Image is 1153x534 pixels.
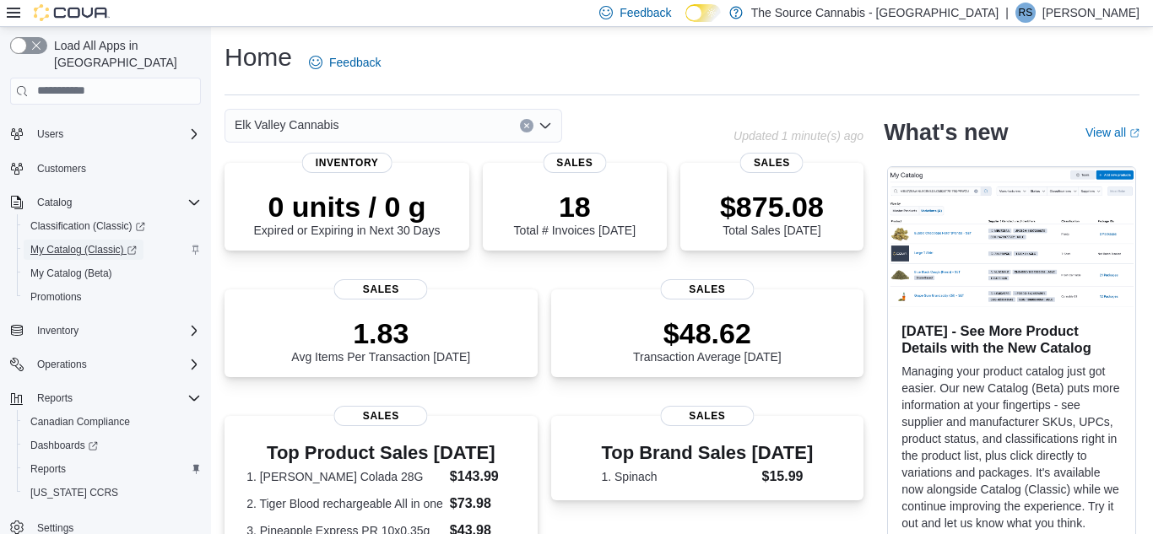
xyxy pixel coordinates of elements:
span: Inventory [302,153,392,173]
a: My Catalog (Beta) [24,263,119,283]
button: My Catalog (Beta) [17,262,208,285]
span: Users [30,124,201,144]
span: Classification (Classic) [30,219,145,233]
a: View allExternal link [1085,126,1139,139]
p: $875.08 [720,190,824,224]
span: Inventory [37,324,78,337]
p: | [1005,3,1009,23]
p: Updated 1 minute(s) ago [733,129,863,143]
button: Users [30,124,70,144]
span: Canadian Compliance [30,415,130,429]
span: Catalog [37,196,72,209]
span: Sales [660,406,754,426]
span: My Catalog (Beta) [30,267,112,280]
span: Promotions [24,287,201,307]
span: Sales [740,153,804,173]
dt: 1. Spinach [601,468,755,485]
span: Inventory [30,321,201,341]
button: Users [3,122,208,146]
span: Reports [30,388,201,408]
button: Inventory [3,319,208,343]
dd: $73.98 [450,494,516,514]
h3: [DATE] - See More Product Details with the New Catalog [901,322,1122,356]
span: Customers [37,162,86,175]
a: Canadian Compliance [24,412,137,432]
span: Feedback [329,54,381,71]
a: Promotions [24,287,89,307]
div: Transaction Average [DATE] [633,316,782,364]
button: Operations [3,353,208,376]
button: Canadian Compliance [17,410,208,434]
button: Open list of options [539,119,552,132]
span: My Catalog (Classic) [30,243,137,256]
button: Operations [30,354,94,375]
a: Dashboards [17,434,208,457]
img: Cova [34,4,110,21]
p: The Source Cannabis - [GEOGRAPHIC_DATA] [751,3,999,23]
h1: Home [225,40,292,74]
span: Canadian Compliance [24,412,201,432]
div: Avg Items Per Transaction [DATE] [291,316,470,364]
span: Elk Valley Cannabis [235,115,338,135]
button: Promotions [17,285,208,309]
a: Customers [30,159,93,179]
div: Total Sales [DATE] [720,190,824,237]
span: Catalog [30,192,201,213]
span: Reports [24,459,201,479]
span: Users [37,127,63,141]
span: Sales [334,279,428,299]
a: Dashboards [24,435,105,456]
p: 0 units / 0 g [254,190,441,224]
button: Inventory [30,321,85,341]
svg: External link [1129,128,1139,138]
button: Reports [17,457,208,481]
a: Classification (Classic) [17,214,208,238]
span: Washington CCRS [24,483,201,503]
span: Sales [660,279,754,299]
dd: $143.99 [450,467,516,487]
span: Sales [334,406,428,426]
span: [US_STATE] CCRS [30,486,118,499]
button: Clear input [520,119,533,132]
span: Dashboards [30,439,98,452]
span: Customers [30,158,201,179]
input: Dark Mode [685,4,721,22]
dt: 1. [PERSON_NAME] Colada 28G [246,468,443,485]
div: Ryan Swayze [1015,3,1036,23]
span: Operations [30,354,201,375]
a: [US_STATE] CCRS [24,483,125,503]
a: Reports [24,459,73,479]
p: Managing your product catalog just got easier. Our new Catalog (Beta) puts more information at yo... [901,363,1122,531]
button: Catalog [30,192,78,213]
a: My Catalog (Classic) [24,240,143,260]
span: Sales [543,153,606,173]
span: Classification (Classic) [24,216,201,236]
span: My Catalog (Beta) [24,263,201,283]
span: Operations [37,358,87,371]
span: Dashboards [24,435,201,456]
a: Classification (Classic) [24,216,152,236]
span: Reports [30,462,66,476]
button: Catalog [3,191,208,214]
span: RS [1019,3,1033,23]
span: My Catalog (Classic) [24,240,201,260]
span: Promotions [30,290,82,304]
h3: Top Brand Sales [DATE] [601,443,813,463]
span: Load All Apps in [GEOGRAPHIC_DATA] [47,37,201,71]
a: Feedback [302,46,387,79]
h2: What's new [884,119,1008,146]
dd: $15.99 [762,467,814,487]
a: My Catalog (Classic) [17,238,208,262]
p: 1.83 [291,316,470,350]
dt: 2. Tiger Blood rechargeable All in one [246,495,443,512]
div: Total # Invoices [DATE] [514,190,636,237]
button: Reports [30,388,79,408]
span: Reports [37,391,73,405]
p: $48.62 [633,316,782,350]
div: Expired or Expiring in Next 30 Days [254,190,441,237]
span: Feedback [620,4,671,21]
p: [PERSON_NAME] [1042,3,1139,23]
button: [US_STATE] CCRS [17,481,208,504]
h3: Top Product Sales [DATE] [246,443,515,463]
button: Reports [3,386,208,410]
